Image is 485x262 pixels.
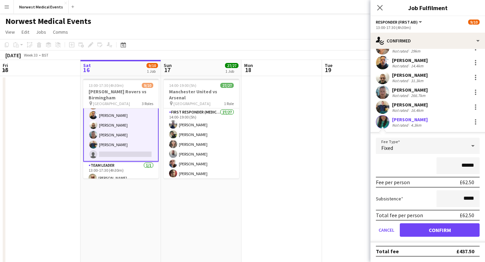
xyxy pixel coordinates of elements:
span: View [5,29,15,35]
a: Comms [50,28,71,36]
div: £437.50 [456,248,474,255]
div: Not rated [392,108,410,113]
div: [DATE] [5,52,21,59]
button: Norwest Medical Events [14,0,69,13]
div: 4.3km [410,123,423,128]
a: View [3,28,18,36]
span: Comms [53,29,68,35]
h3: Job Fulfilment [370,3,485,12]
div: [PERSON_NAME] [392,102,428,108]
span: [GEOGRAPHIC_DATA] [93,101,130,106]
span: 9/10 [142,83,153,88]
span: 9/10 [468,20,480,25]
div: Not rated [392,63,410,68]
app-job-card: 14:00-19:00 (5h)27/27Manchester United vs Arsenal [GEOGRAPHIC_DATA]1 RoleFirst Responder (Medical... [164,79,239,178]
app-card-role: Team Leader1/113:00-17:30 (4h30m)[PERSON_NAME] [83,162,159,185]
span: Sat [83,62,91,68]
h1: Norwest Medical Events [5,16,91,26]
span: 27/27 [220,83,234,88]
div: Not rated [392,93,410,98]
span: 15 [2,66,8,74]
div: Fee per person [376,179,410,186]
div: Not rated [392,48,410,54]
div: 1 Job [225,69,238,74]
span: 16 [82,66,91,74]
button: Cancel [376,223,397,237]
div: 29km [410,48,422,54]
label: Subsistence [376,196,403,202]
span: 18 [243,66,253,74]
div: 1 Job [147,69,158,74]
h3: Manchester United vs Arsenal [164,89,239,101]
div: [PERSON_NAME] [392,57,428,63]
span: 9/10 [147,63,158,68]
span: 3 Roles [142,101,153,106]
button: Responder (First Aid) [376,20,423,25]
app-card-role: 13:00-17:30 (4h30m)[PERSON_NAME][PERSON_NAME][PERSON_NAME][PERSON_NAME][PERSON_NAME][PERSON_NAME]... [83,69,159,162]
div: £62.50 [460,212,474,219]
div: [PERSON_NAME] [392,72,428,78]
h3: [PERSON_NAME] Rovers vs Birmingham [83,89,159,101]
span: Week 33 [22,53,39,58]
div: 266.7km [410,93,427,98]
span: 27/27 [225,63,238,68]
a: Edit [19,28,32,36]
span: Sun [164,62,172,68]
a: Jobs [33,28,49,36]
div: [PERSON_NAME] [392,117,428,123]
span: Fixed [381,144,393,151]
button: Confirm [400,223,480,237]
div: 16.4km [410,108,425,113]
app-job-card: 13:00-17:30 (4h30m)9/10[PERSON_NAME] Rovers vs Birmingham [GEOGRAPHIC_DATA]3 Roles13:00-17:30 (4h... [83,79,159,178]
span: 13:00-17:30 (4h30m) [89,83,124,88]
div: [PERSON_NAME] [392,87,428,93]
div: £62.50 [460,179,474,186]
div: 31.3km [410,78,425,83]
span: 1 Role [224,101,234,106]
span: Jobs [36,29,46,35]
span: Edit [22,29,29,35]
span: 17 [163,66,172,74]
span: Responder (First Aid) [376,20,418,25]
div: Not rated [392,123,410,128]
span: Tue [325,62,332,68]
div: Confirmed [370,33,485,49]
span: 14:00-19:00 (5h) [169,83,196,88]
div: BST [42,53,48,58]
span: Mon [244,62,253,68]
span: Fri [3,62,8,68]
div: 14.4km [410,63,425,68]
div: Total fee per person [376,212,423,219]
div: 13:00-17:30 (4h30m) [376,25,480,30]
div: Not rated [392,78,410,83]
span: 19 [324,66,332,74]
span: [GEOGRAPHIC_DATA] [173,101,211,106]
div: Total fee [376,248,399,255]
